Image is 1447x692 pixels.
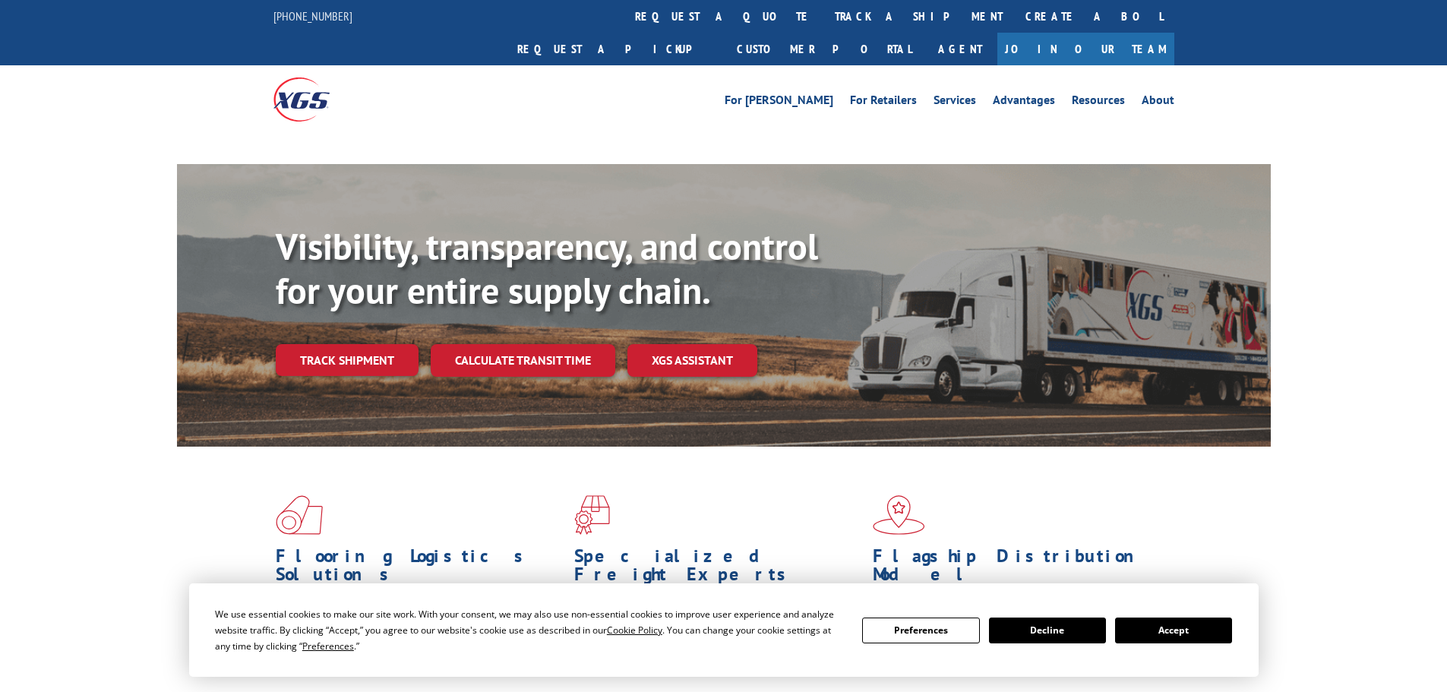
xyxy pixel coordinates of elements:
[873,495,925,535] img: xgs-icon-flagship-distribution-model-red
[276,344,419,376] a: Track shipment
[302,640,354,653] span: Preferences
[873,547,1160,591] h1: Flagship Distribution Model
[1142,94,1174,111] a: About
[506,33,725,65] a: Request a pickup
[627,344,757,377] a: XGS ASSISTANT
[273,8,352,24] a: [PHONE_NUMBER]
[574,495,610,535] img: xgs-icon-focused-on-flooring-red
[607,624,662,637] span: Cookie Policy
[276,223,818,314] b: Visibility, transparency, and control for your entire supply chain.
[934,94,976,111] a: Services
[850,94,917,111] a: For Retailers
[997,33,1174,65] a: Join Our Team
[993,94,1055,111] a: Advantages
[725,33,923,65] a: Customer Portal
[215,606,844,654] div: We use essential cookies to make our site work. With your consent, we may also use non-essential ...
[725,94,833,111] a: For [PERSON_NAME]
[1115,618,1232,643] button: Accept
[276,547,563,591] h1: Flooring Logistics Solutions
[989,618,1106,643] button: Decline
[862,618,979,643] button: Preferences
[189,583,1259,677] div: Cookie Consent Prompt
[923,33,997,65] a: Agent
[276,495,323,535] img: xgs-icon-total-supply-chain-intelligence-red
[574,547,861,591] h1: Specialized Freight Experts
[1072,94,1125,111] a: Resources
[431,344,615,377] a: Calculate transit time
